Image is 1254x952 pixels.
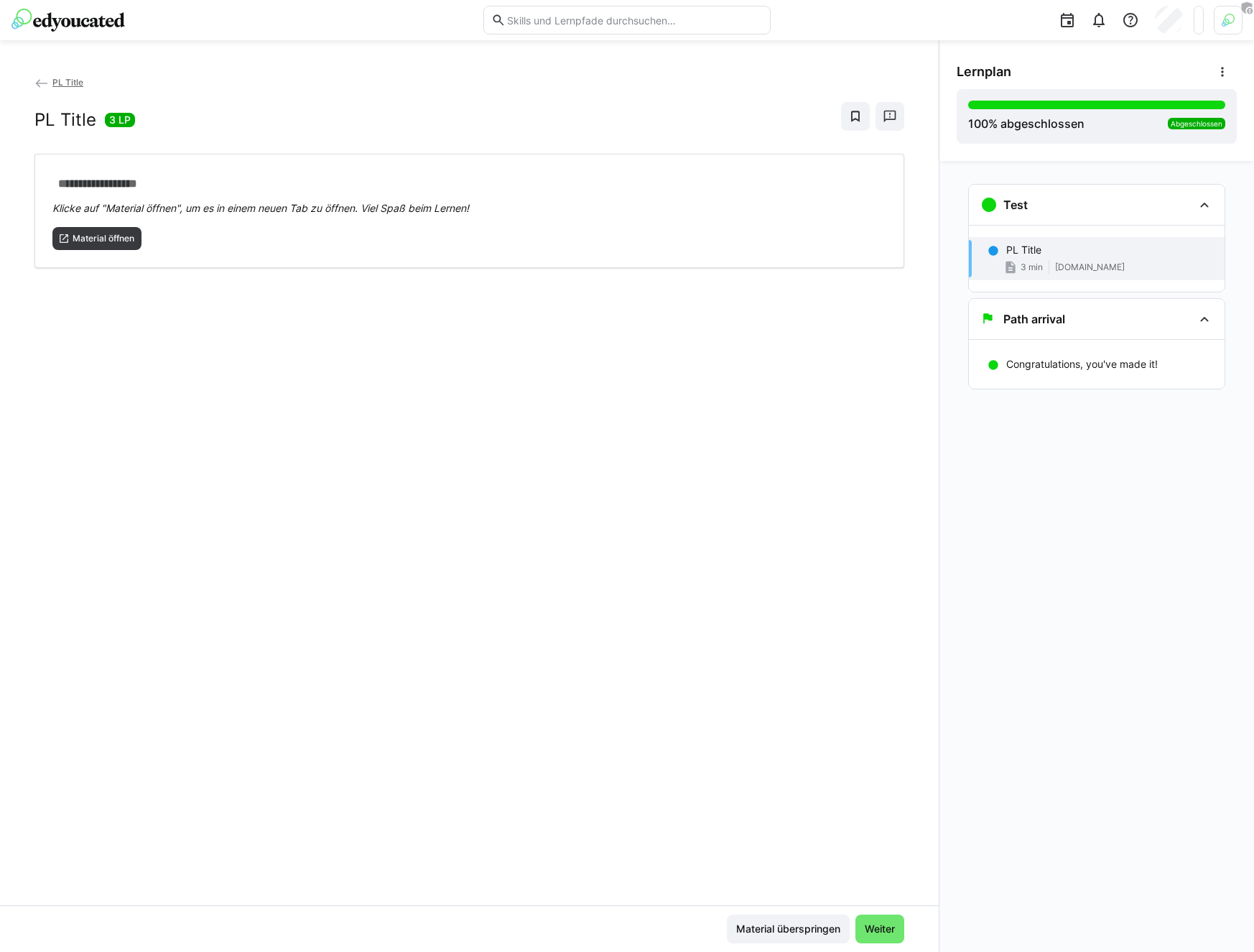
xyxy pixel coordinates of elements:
p: Congratulations, you've made it! [1006,357,1158,371]
button: Weiter [855,915,904,943]
input: Skills und Lernpfade durchsuchen… [506,14,763,27]
span: 3 min [1021,262,1043,273]
span: Weiter [863,922,897,936]
span: Material überspringen [734,922,842,936]
h2: PL Title [34,109,96,131]
div: % abgeschlossen [968,115,1085,132]
span: Lernplan [957,64,1011,80]
span: 3 LP [109,113,131,127]
p: PL Title [1006,243,1041,257]
span: Klicke auf "Material öffnen", um es in einem neuen Tab zu öffnen. Viel Spaß beim Lernen! [52,202,469,214]
a: PL Title [34,77,83,88]
span: [DOMAIN_NAME] [1055,262,1125,273]
h3: Test [1003,198,1028,212]
span: 100 [968,116,988,131]
span: PL Title [52,77,83,88]
button: Material öffnen [52,227,141,250]
span: Abgeschlossen [1171,119,1222,128]
span: Material öffnen [71,233,136,244]
button: Material überspringen [727,915,850,943]
h3: Path arrival [1003,312,1065,326]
